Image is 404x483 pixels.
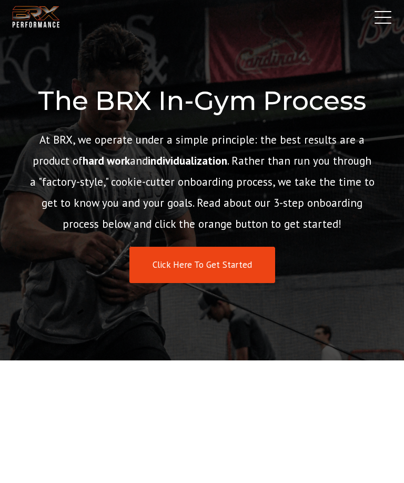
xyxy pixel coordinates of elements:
[11,4,62,29] img: BRX Transparent Logo-2
[129,247,275,283] a: Click Here To Get Started
[30,133,375,231] span: At BRX, we operate under a simple principle: the best results are a product of and . Rather than ...
[38,85,366,117] span: The BRX In-Gym Process
[148,154,227,168] strong: individualization
[351,432,404,483] iframe: Chat Widget
[83,154,130,168] strong: hard work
